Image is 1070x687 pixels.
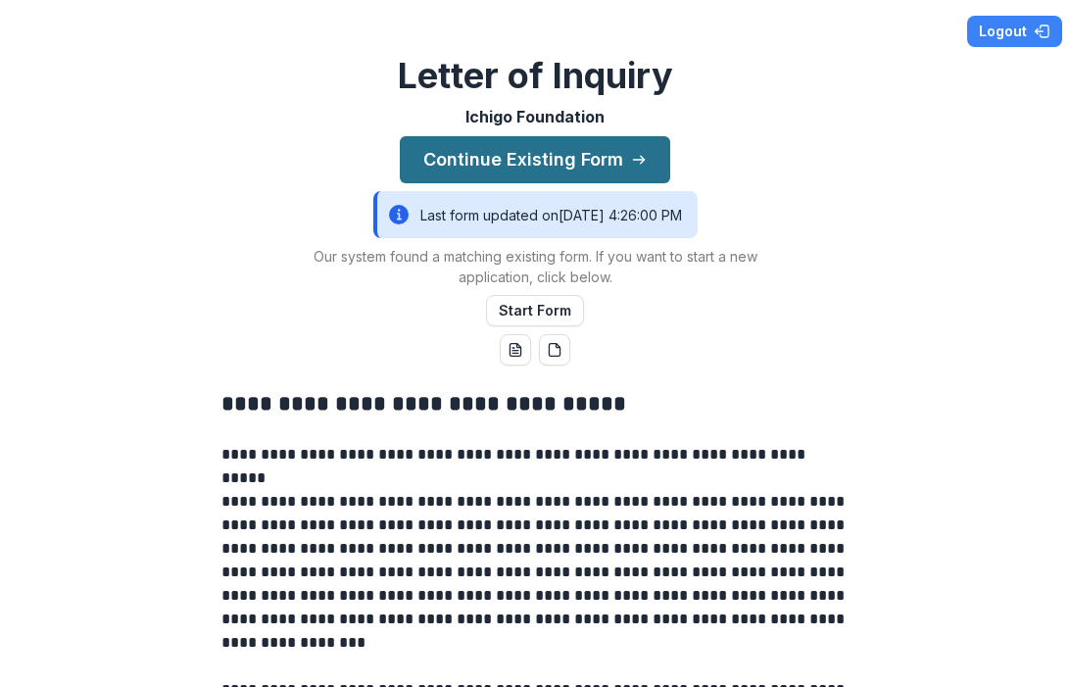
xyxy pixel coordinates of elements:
[373,191,698,238] div: Last form updated on [DATE] 4:26:00 PM
[500,334,531,366] button: word-download
[400,136,670,183] button: Continue Existing Form
[486,295,584,326] button: Start Form
[539,334,570,366] button: pdf-download
[290,246,780,287] p: Our system found a matching existing form. If you want to start a new application, click below.
[967,16,1062,47] button: Logout
[398,55,673,97] h2: Letter of Inquiry
[465,105,605,128] p: Ichigo Foundation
